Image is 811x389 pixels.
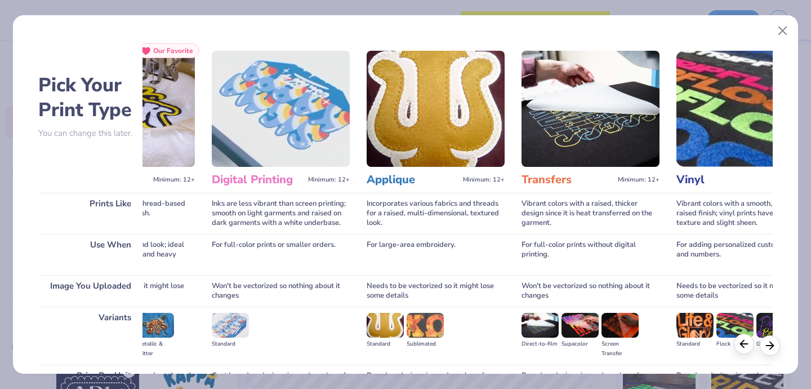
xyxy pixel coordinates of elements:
div: Flock [716,339,754,349]
img: Screen Transfer [601,313,639,338]
div: Prints Like [38,193,142,234]
div: Needs to be vectorized so it might lose some details [57,275,195,307]
div: Needs to be vectorized so it might lose some details [367,275,505,307]
img: Standard [367,313,404,338]
h2: Pick Your Print Type [38,73,142,122]
img: Sublimated [407,313,444,338]
span: Minimum: 12+ [618,176,660,184]
img: Supacolor [562,313,599,338]
img: Digital Printing [212,51,350,167]
div: Sublimated [407,339,444,349]
div: For large-area embroidery. [367,234,505,275]
img: Applique [367,51,505,167]
div: For full-color prints or smaller orders. [212,234,350,275]
div: Direct-to-film [522,339,559,349]
img: Standard [212,313,249,338]
div: Image You Uploaded [38,275,142,307]
div: Inks are less vibrant than screen printing; smooth on light garments and raised on dark garments ... [212,193,350,234]
div: Variants [38,307,142,365]
h3: Vinyl [676,173,768,187]
h3: Applique [367,173,458,187]
div: For full-color prints without digital printing. [522,234,660,275]
h3: Digital Printing [212,173,304,187]
span: Minimum: 12+ [308,176,350,184]
div: Use When [38,234,142,275]
img: Standard [676,313,714,338]
p: You can change this later. [38,129,142,138]
div: Standard [212,339,249,349]
div: Incorporates various fabrics and threads for a raised, multi-dimensional, textured look. [367,193,505,234]
span: Minimum: 12+ [463,176,505,184]
span: Minimum: 12+ [153,176,195,184]
h3: Transfers [522,173,613,187]
div: Won't be vectorized so nothing about it changes [212,275,350,307]
div: Won't be vectorized so nothing about it changes [522,275,660,307]
div: Colors are vibrant with a thread-based textured, high-quality finish. [57,193,195,234]
img: Direct-to-film [522,313,559,338]
button: Close [772,20,794,42]
div: For a professional, high-end look; ideal for logos and text on hats and heavy garments. [57,234,195,275]
img: Glitter [756,313,794,338]
div: Standard [676,339,714,349]
div: Metallic & Glitter [137,339,174,359]
div: Screen Transfer [601,339,639,359]
div: Vibrant colors with a raised, thicker design since it is heat transferred on the garment. [522,193,660,234]
div: Standard [367,339,404,349]
img: Transfers [522,51,660,167]
div: Supacolor [562,339,599,349]
img: Metallic & Glitter [137,313,174,338]
img: Flock [716,313,754,338]
span: Our Favorite [153,47,193,55]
